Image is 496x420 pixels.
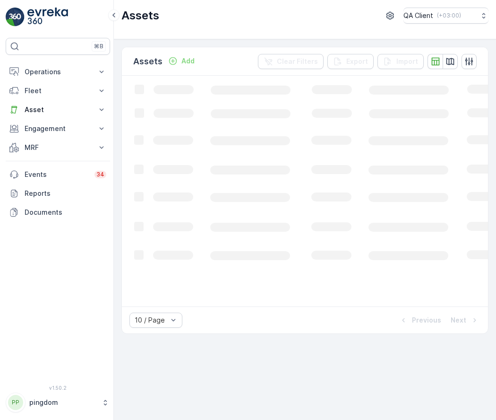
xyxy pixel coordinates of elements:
[6,119,110,138] button: Engagement
[437,12,461,19] p: ( +03:00 )
[398,315,442,326] button: Previous
[6,165,110,184] a: Events34
[6,393,110,412] button: PPpingdom
[6,100,110,119] button: Asset
[121,8,159,23] p: Assets
[6,203,110,222] a: Documents
[29,398,97,407] p: pingdom
[327,54,374,69] button: Export
[25,124,91,133] p: Engagement
[6,138,110,157] button: MRF
[27,8,68,26] img: logo_light-DOdMpM7g.png
[181,56,195,66] p: Add
[346,57,368,66] p: Export
[258,54,324,69] button: Clear Filters
[403,8,488,24] button: QA Client(+03:00)
[396,57,418,66] p: Import
[403,11,433,20] p: QA Client
[6,81,110,100] button: Fleet
[25,105,91,114] p: Asset
[25,189,106,198] p: Reports
[25,170,89,179] p: Events
[412,315,441,325] p: Previous
[25,208,106,217] p: Documents
[133,55,162,68] p: Assets
[450,315,480,326] button: Next
[6,62,110,81] button: Operations
[8,395,23,410] div: PP
[6,184,110,203] a: Reports
[94,43,103,50] p: ⌘B
[6,8,25,26] img: logo
[25,143,91,152] p: MRF
[164,55,198,67] button: Add
[6,385,110,391] span: v 1.50.2
[277,57,318,66] p: Clear Filters
[25,67,91,77] p: Operations
[377,54,424,69] button: Import
[451,315,466,325] p: Next
[96,171,104,178] p: 34
[25,86,91,96] p: Fleet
